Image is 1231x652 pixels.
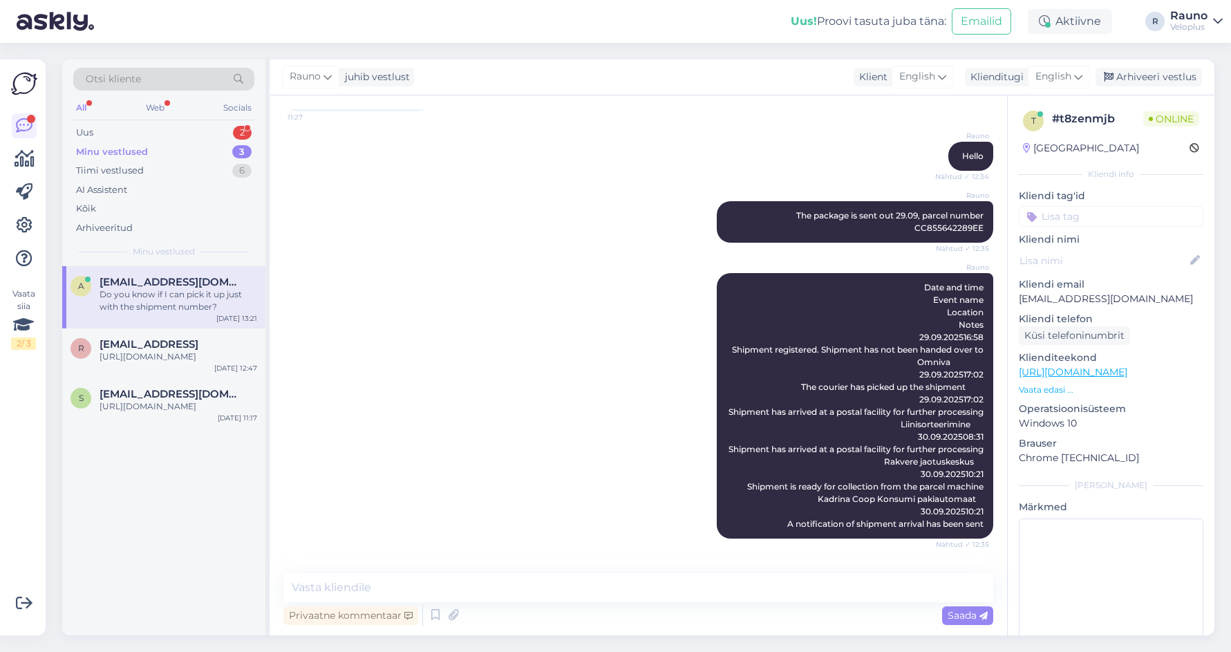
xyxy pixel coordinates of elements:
span: Minu vestlused [133,245,195,258]
p: Kliendi tag'id [1019,189,1203,203]
div: Kõik [76,202,96,216]
div: [URL][DOMAIN_NAME] [100,400,257,413]
span: r [78,343,84,353]
span: Rauno [290,69,321,84]
span: Rauno [937,262,989,272]
img: Askly Logo [11,71,37,97]
div: Privaatne kommentaar [283,606,418,625]
div: Arhiveeri vestlus [1096,68,1202,86]
p: Brauser [1019,436,1203,451]
div: Aktiivne [1028,9,1112,34]
div: [PERSON_NAME] [1019,479,1203,492]
div: 3 [232,145,252,159]
p: Märkmed [1019,500,1203,514]
div: 6 [232,164,252,178]
p: [EMAIL_ADDRESS][DOMAIN_NAME] [1019,292,1203,306]
p: Kliendi nimi [1019,232,1203,247]
input: Lisa nimi [1019,253,1187,268]
div: Rauno [1170,10,1207,21]
span: English [899,69,935,84]
div: # t8zenmjb [1052,111,1143,127]
span: Nähtud ✓ 12:35 [936,243,989,254]
span: soomaamarko@gmail.com [100,388,243,400]
span: Otsi kliente [86,72,141,86]
span: a [78,281,84,291]
p: Vaata edasi ... [1019,384,1203,396]
div: 2 [233,126,252,140]
span: Hello [962,151,984,161]
span: Rauno [937,190,989,201]
a: [URL][DOMAIN_NAME] [1019,366,1127,378]
div: Kliendi info [1019,168,1203,180]
p: Klienditeekond [1019,351,1203,365]
span: t [1031,115,1036,126]
p: Kliendi email [1019,277,1203,292]
div: Uus [76,126,93,140]
div: [GEOGRAPHIC_DATA] [1023,141,1139,156]
div: 2 / 3 [11,337,36,350]
span: The package is sent out 29.09, parcel number CC855642289EE [796,210,986,233]
span: s [79,393,84,403]
div: Küsi telefoninumbrit [1019,326,1130,345]
div: Web [143,99,167,117]
div: Klient [854,70,887,84]
div: AI Assistent [76,183,127,197]
span: Saada [948,609,988,622]
div: Tiimi vestlused [76,164,144,178]
p: Kliendi telefon [1019,312,1203,326]
p: Operatsioonisüsteem [1019,402,1203,416]
span: English [1035,69,1071,84]
span: a.rassinger@gmx.at [100,276,243,288]
div: [DATE] 11:17 [218,413,257,423]
div: Arhiveeritud [76,221,133,235]
span: Nähtud ✓ 12:35 [936,539,989,550]
span: 11:27 [288,112,339,122]
a: RaunoVeloplus [1170,10,1223,32]
span: Nähtud ✓ 12:34 [935,171,989,182]
div: [DATE] 13:21 [216,313,257,324]
div: Klienditugi [965,70,1024,84]
p: Windows 10 [1019,416,1203,431]
p: Chrome [TECHNICAL_ID] [1019,451,1203,465]
span: riin132@gmail.con [100,338,198,351]
div: Veloplus [1170,21,1207,32]
span: Rauno [937,131,989,141]
div: Proovi tasuta juba täna: [791,13,946,30]
div: [DATE] 12:47 [214,363,257,373]
div: R [1145,12,1165,31]
input: Lisa tag [1019,206,1203,227]
button: Emailid [952,8,1011,35]
div: juhib vestlust [339,70,410,84]
div: Minu vestlused [76,145,148,159]
b: Uus! [791,15,817,28]
div: Vaata siia [11,288,36,350]
div: Do you know if I can pick it up just with the shipment number? [100,288,257,313]
div: [URL][DOMAIN_NAME] [100,351,257,363]
div: All [73,99,89,117]
div: Socials [220,99,254,117]
span: Online [1143,111,1199,127]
